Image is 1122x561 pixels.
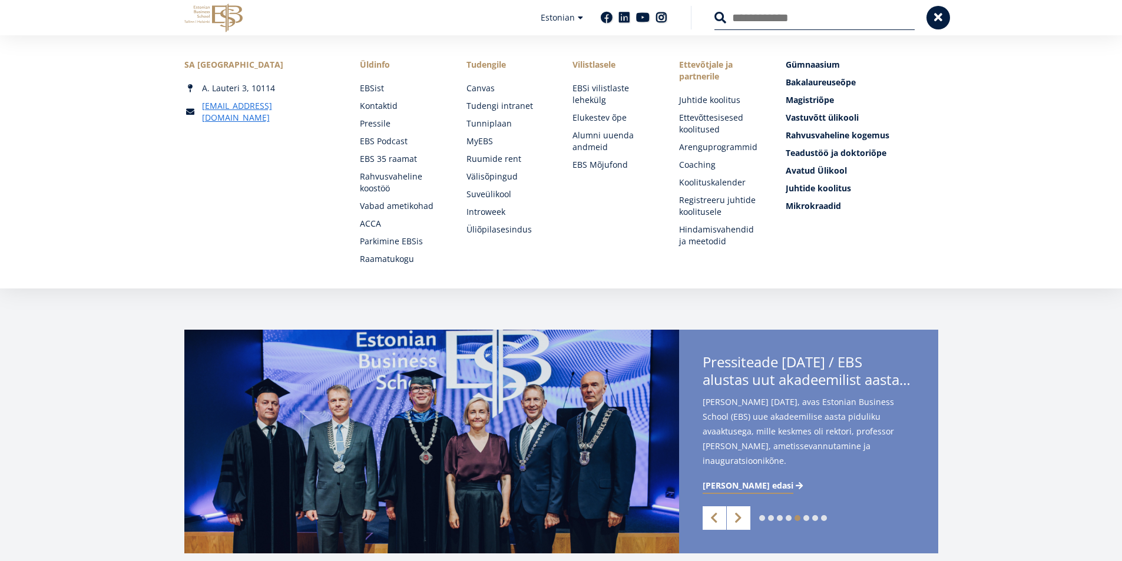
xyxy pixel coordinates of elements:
span: [PERSON_NAME] edasi [703,480,793,492]
a: Vastuvõtt ülikooli [786,112,938,124]
a: Arenguprogrammid [679,141,762,153]
a: EBS Mõjufond [572,159,656,171]
a: [EMAIL_ADDRESS][DOMAIN_NAME] [202,100,336,124]
span: Gümnaasium [786,59,840,70]
a: Rahvusvaheline koostöö [360,171,443,194]
span: Vastuvõtt ülikooli [786,112,859,123]
a: 1 [759,515,765,521]
div: SA [GEOGRAPHIC_DATA] [184,59,336,71]
a: Elukestev õpe [572,112,656,124]
span: Bakalaureuseõpe [786,77,856,88]
a: Avatud Ülikool [786,165,938,177]
a: Juhtide koolitus [679,94,762,106]
a: Linkedin [618,12,630,24]
span: Üldinfo [360,59,443,71]
a: Vabad ametikohad [360,200,443,212]
a: 3 [777,515,783,521]
a: 5 [795,515,800,521]
span: Teadustöö ja doktoriõpe [786,147,886,158]
a: EBS Podcast [360,135,443,147]
a: Pressile [360,118,443,130]
a: Rahvusvaheline kogemus [786,130,938,141]
img: a [184,330,679,553]
a: Registreeru juhtide koolitusele [679,194,762,218]
a: Juhtide koolitus [786,182,938,194]
a: Kontaktid [360,100,443,112]
a: Bakalaureuseõpe [786,77,938,88]
a: Facebook [601,12,613,24]
a: MyEBS [466,135,550,147]
span: Mikrokraadid [786,200,841,211]
a: Youtube [636,12,650,24]
a: Magistriõpe [786,94,938,106]
a: Parkimine EBSis [360,235,443,247]
a: ACCA [360,218,443,230]
a: Tudengi intranet [466,100,550,112]
a: 8 [821,515,827,521]
a: Suveülikool [466,188,550,200]
a: Gümnaasium [786,59,938,71]
span: Pressiteade [DATE] / EBS [703,353,915,392]
a: Tunniplaan [466,118,550,130]
a: 6 [803,515,809,521]
a: Tudengile [466,59,550,71]
a: Next [727,506,750,530]
a: Koolituskalender [679,177,762,188]
a: Raamatukogu [360,253,443,265]
span: Avatud Ülikool [786,165,847,176]
a: EBSist [360,82,443,94]
span: [PERSON_NAME] [DATE], avas Estonian Business School (EBS) uue akadeemilise aasta piduliku avaaktu... [703,394,915,487]
span: Magistriõpe [786,94,834,105]
a: 7 [812,515,818,521]
a: Hindamisvahendid ja meetodid [679,224,762,247]
span: Ettevõtjale ja partnerile [679,59,762,82]
a: EBSi vilistlaste lehekülg [572,82,656,106]
a: Coaching [679,159,762,171]
a: Ruumide rent [466,153,550,165]
a: EBS 35 raamat [360,153,443,165]
span: Rahvusvaheline kogemus [786,130,889,141]
a: Teadustöö ja doktoriõpe [786,147,938,159]
a: Üliõpilasesindus [466,224,550,235]
a: Alumni uuenda andmeid [572,130,656,153]
a: Previous [703,506,726,530]
a: 2 [768,515,774,521]
a: Mikrokraadid [786,200,938,212]
div: A. Lauteri 3, 10114 [184,82,336,94]
a: Introweek [466,206,550,218]
a: Instagram [656,12,667,24]
a: Välisõpingud [466,171,550,182]
span: alustas uut akadeemilist aastat rektor [PERSON_NAME] ametissevannutamisega - teise ametiaja keskm... [703,371,915,389]
a: 4 [786,515,792,521]
a: [PERSON_NAME] edasi [703,480,805,492]
a: Canvas [466,82,550,94]
a: Ettevõttesisesed koolitused [679,112,762,135]
span: Juhtide koolitus [786,182,851,194]
span: Vilistlasele [572,59,656,71]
